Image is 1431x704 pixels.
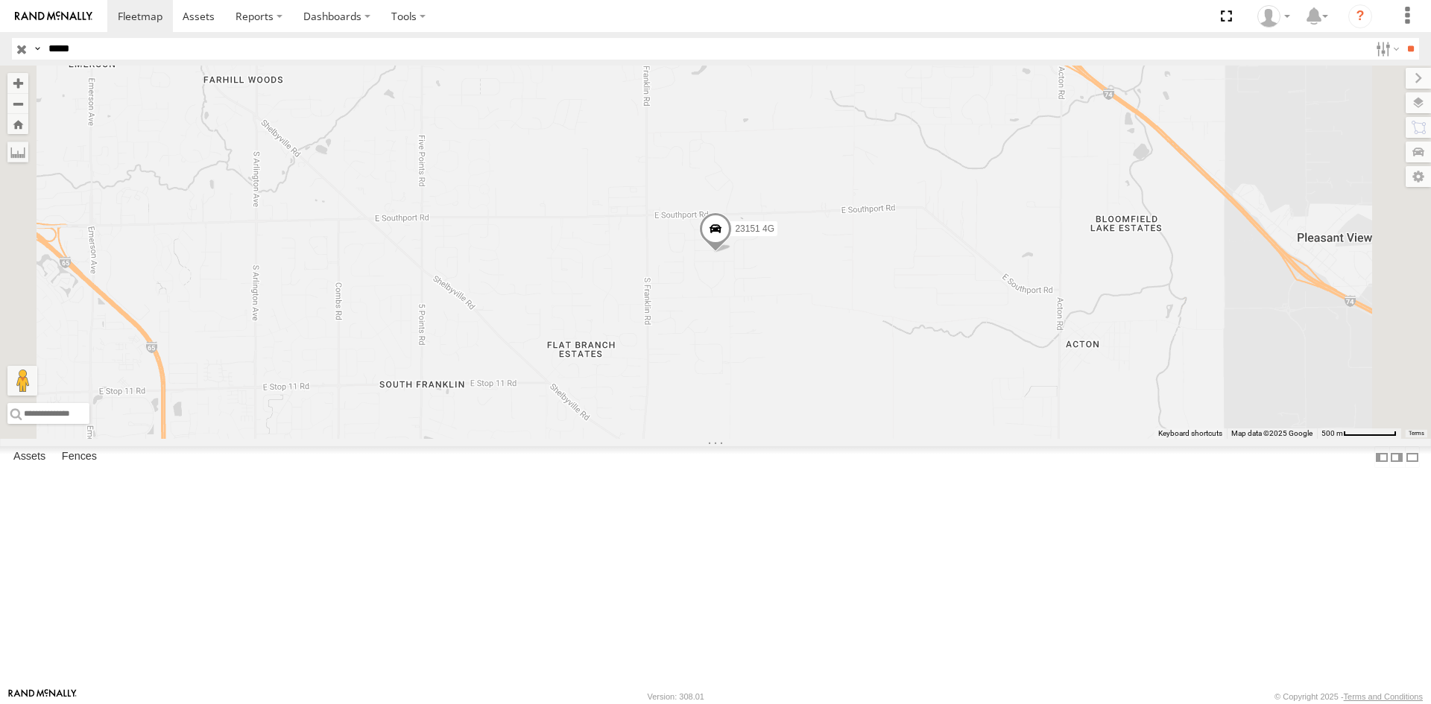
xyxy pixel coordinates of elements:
label: Search Query [31,38,43,60]
span: 23151 4G [735,223,774,234]
span: Map data ©2025 Google [1231,429,1312,437]
a: Visit our Website [8,689,77,704]
label: Dock Summary Table to the Right [1389,446,1404,468]
label: Measure [7,142,28,162]
button: Map Scale: 500 m per 68 pixels [1317,428,1401,439]
button: Drag Pegman onto the map to open Street View [7,366,37,396]
div: Andres Calderon [1252,5,1295,28]
button: Zoom out [7,93,28,114]
img: rand-logo.svg [15,11,92,22]
button: Zoom in [7,73,28,93]
label: Fences [54,447,104,468]
label: Search Filter Options [1370,38,1402,60]
label: Assets [6,447,53,468]
span: 500 m [1321,429,1343,437]
div: © Copyright 2025 - [1274,692,1423,701]
a: Terms and Conditions [1344,692,1423,701]
label: Map Settings [1406,166,1431,187]
button: Keyboard shortcuts [1158,428,1222,439]
div: Version: 308.01 [648,692,704,701]
a: Terms (opens in new tab) [1409,431,1424,437]
button: Zoom Home [7,114,28,134]
label: Dock Summary Table to the Left [1374,446,1389,468]
i: ? [1348,4,1372,28]
label: Hide Summary Table [1405,446,1420,468]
